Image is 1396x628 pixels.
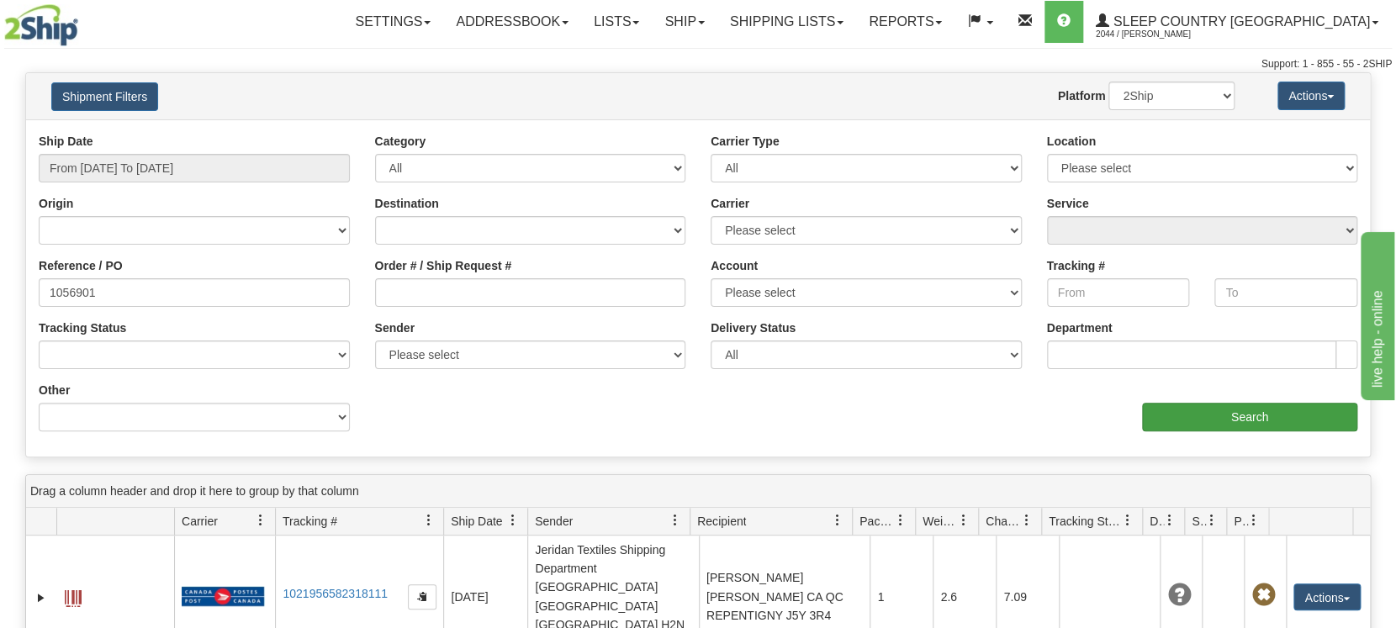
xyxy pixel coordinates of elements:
[652,1,717,43] a: Ship
[415,506,443,535] a: Tracking # filter column settings
[182,586,264,607] img: 20 - Canada Post
[1192,513,1206,530] span: Shipment Issues
[13,10,156,30] div: live help - online
[39,195,73,212] label: Origin
[1047,133,1096,150] label: Location
[451,513,502,530] span: Ship Date
[1155,506,1184,535] a: Delivery Status filter column settings
[39,319,126,336] label: Tracking Status
[1214,278,1357,307] input: To
[182,513,218,530] span: Carrier
[1049,513,1122,530] span: Tracking Status
[39,133,93,150] label: Ship Date
[886,506,915,535] a: Packages filter column settings
[1357,228,1394,399] iframe: chat widget
[39,382,70,398] label: Other
[4,4,78,46] img: logo2044.jpg
[711,257,758,274] label: Account
[1167,583,1191,607] span: Unknown
[1293,583,1361,610] button: Actions
[1240,506,1268,535] a: Pickup Status filter column settings
[499,506,527,535] a: Ship Date filter column settings
[986,513,1021,530] span: Charge
[711,319,796,336] label: Delivery Status
[1150,513,1164,530] span: Delivery Status
[1113,506,1142,535] a: Tracking Status filter column settings
[26,475,1370,508] div: grid grouping header
[1198,506,1226,535] a: Shipment Issues filter column settings
[246,506,275,535] a: Carrier filter column settings
[949,506,978,535] a: Weight filter column settings
[1234,513,1248,530] span: Pickup Status
[717,1,856,43] a: Shipping lists
[1083,1,1391,43] a: Sleep Country [GEOGRAPHIC_DATA] 2044 / [PERSON_NAME]
[1013,506,1041,535] a: Charge filter column settings
[283,513,337,530] span: Tracking #
[375,133,426,150] label: Category
[1109,14,1370,29] span: Sleep Country [GEOGRAPHIC_DATA]
[39,257,123,274] label: Reference / PO
[1047,257,1105,274] label: Tracking #
[823,506,852,535] a: Recipient filter column settings
[1047,195,1089,212] label: Service
[1251,583,1275,607] span: Pickup Not Assigned
[923,513,958,530] span: Weight
[1277,82,1345,110] button: Actions
[375,195,439,212] label: Destination
[65,583,82,610] a: Label
[1142,403,1357,431] input: Search
[711,133,779,150] label: Carrier Type
[375,319,415,336] label: Sender
[856,1,954,43] a: Reports
[283,587,388,600] a: 1021956582318111
[1047,278,1190,307] input: From
[581,1,652,43] a: Lists
[711,195,749,212] label: Carrier
[408,584,436,610] button: Copy to clipboard
[661,506,690,535] a: Sender filter column settings
[375,257,512,274] label: Order # / Ship Request #
[33,589,50,606] a: Expand
[697,513,746,530] span: Recipient
[859,513,895,530] span: Packages
[342,1,443,43] a: Settings
[4,57,1392,71] div: Support: 1 - 855 - 55 - 2SHIP
[535,513,573,530] span: Sender
[1058,87,1106,104] label: Platform
[1096,26,1222,43] span: 2044 / [PERSON_NAME]
[1047,319,1113,336] label: Department
[443,1,581,43] a: Addressbook
[51,82,158,111] button: Shipment Filters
